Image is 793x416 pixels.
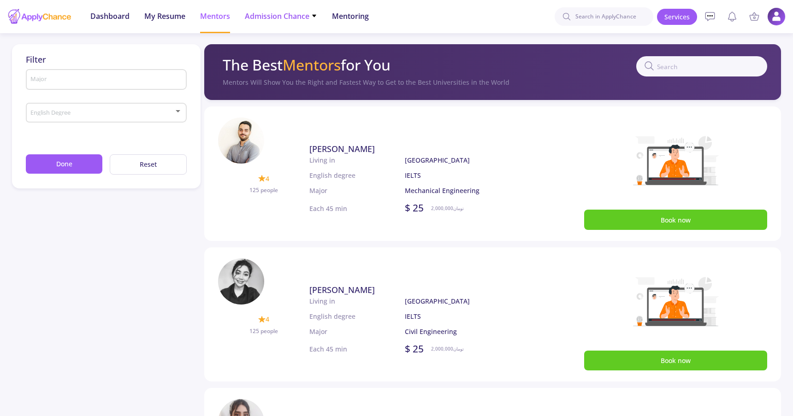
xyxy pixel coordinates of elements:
span: 125 people [249,186,278,194]
span: Mentors [283,55,341,75]
p: [GEOGRAPHIC_DATA] [405,155,539,165]
button: Book now [584,210,767,229]
p: Major [309,327,405,336]
span: Filter [26,54,46,65]
span: 4 [266,174,269,183]
p: 2,000,000 [431,346,464,352]
button: Reset [110,154,187,175]
p: Civil Engineering [405,327,539,336]
span: Dashboard [90,11,130,22]
span: 125 people [249,327,278,335]
p: English degree [309,170,405,180]
span: تومان [453,346,464,352]
p: Mechanical Engineering [405,186,539,195]
span: تومان [453,205,464,212]
span: Mentors [200,11,230,22]
p: $ 25 [405,201,424,216]
span: Mentoring [332,11,369,22]
button: Done [26,154,103,174]
p: English degree [309,311,405,321]
p: IELTS [405,170,539,180]
div: Mentors Will Show You the Right and Fastest Way to Get to the Best Universities in the World [223,77,767,87]
p: Major [309,186,405,195]
p: Living in [309,155,405,165]
input: Search [636,56,767,76]
span: [PERSON_NAME] [309,143,375,154]
p: $ 25 [405,342,424,357]
span: [PERSON_NAME] [309,284,375,295]
p: 2,000,000 [431,205,464,212]
p: [GEOGRAPHIC_DATA] [405,296,539,306]
p: Each 45 min [309,344,347,354]
span: My Resume [144,11,185,22]
a: [PERSON_NAME] [309,143,538,155]
span: 4 [266,314,269,324]
p: IELTS [405,311,539,321]
button: Book now [584,351,767,370]
p: Each 45 min [309,204,347,213]
input: Search in ApplyChance [555,7,653,26]
h2: The Best for You [223,56,391,74]
a: Services [657,9,697,25]
a: [PERSON_NAME] [309,284,538,296]
span: Admission Chance [245,11,317,22]
p: Living in [309,296,405,306]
